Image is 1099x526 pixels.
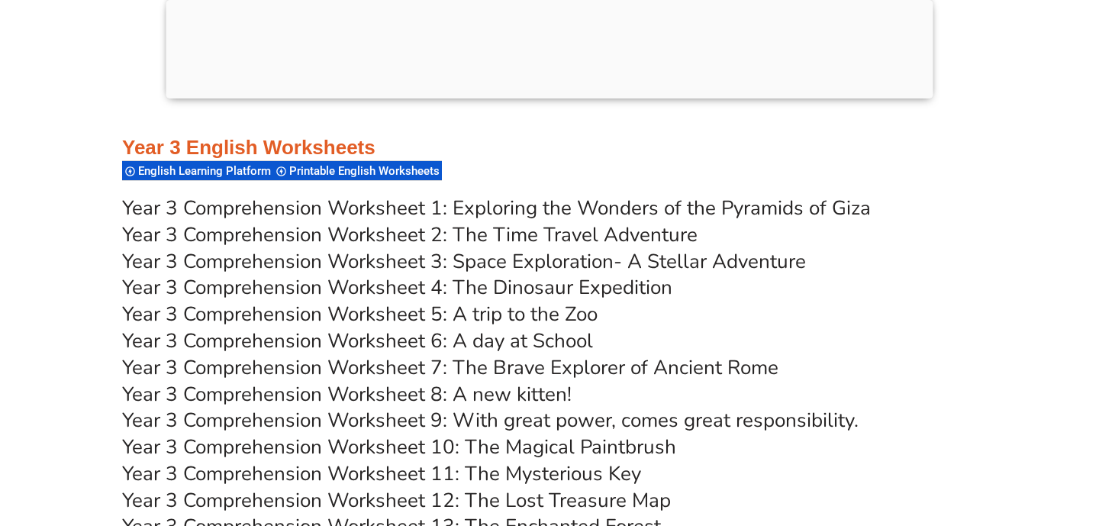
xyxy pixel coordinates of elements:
[122,381,572,408] a: Year 3 Comprehension Worksheet 8: A new kitten!
[122,328,593,354] a: Year 3 Comprehension Worksheet 6: A day at School
[122,354,778,381] a: Year 3 Comprehension Worksheet 7: The Brave Explorer of Ancient Rome
[122,301,598,328] a: Year 3 Comprehension Worksheet 5: A trip to the Zoo
[122,274,672,301] a: Year 3 Comprehension Worksheet 4: The Dinosaur Expedition
[122,221,698,248] a: Year 3 Comprehension Worksheet 2: The Time Travel Adventure
[122,460,641,487] a: Year 3 Comprehension Worksheet 11: The Mysterious Key
[122,407,859,434] a: Year 3 Comprehension Worksheet 9: With great power, comes great responsibility.
[122,195,871,221] a: Year 3 Comprehension Worksheet 1: Exploring the Wonders of the Pyramids of Giza
[122,487,671,514] a: Year 3 Comprehension Worksheet 12: The Lost Treasure Map
[122,160,273,181] div: English Learning Platform
[289,164,444,178] span: Printable English Worksheets
[122,135,977,161] h3: Year 3 English Worksheets
[122,248,806,275] a: Year 3 Comprehension Worksheet 3: Space Exploration- A Stellar Adventure
[837,353,1099,526] iframe: Chat Widget
[122,434,676,460] a: Year 3 Comprehension Worksheet 10: The Magical Paintbrush
[273,160,442,181] div: Printable English Worksheets
[138,164,276,178] span: English Learning Platform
